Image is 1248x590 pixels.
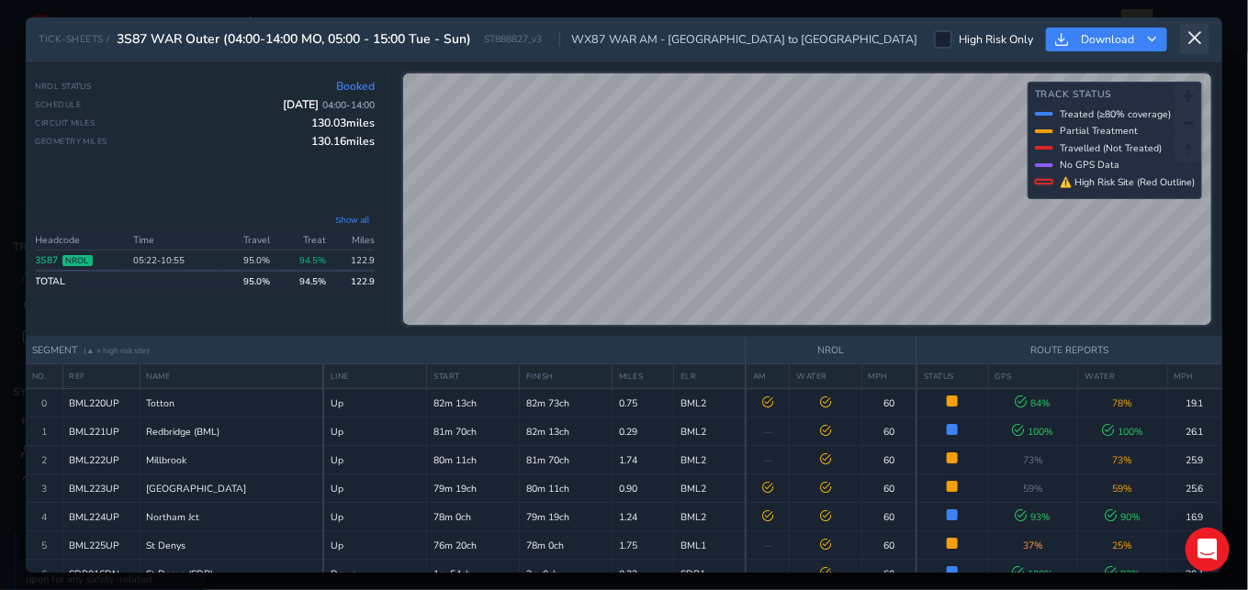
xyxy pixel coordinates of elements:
[275,230,332,250] th: Treat
[916,364,988,389] th: STATUS
[520,417,613,446] td: 82m 13ch
[1167,417,1221,446] td: 26.1
[861,364,916,389] th: MPH
[1016,510,1051,524] span: 93 %
[427,446,520,474] td: 80m 11ch
[220,271,276,291] td: 95.0 %
[332,271,375,291] td: 122.9
[323,474,427,503] td: Up
[520,389,613,417] td: 82m 73ch
[1113,453,1133,467] span: 73 %
[1113,396,1133,410] span: 78 %
[763,425,773,439] span: —
[1016,396,1051,410] span: 84 %
[916,337,1221,364] th: ROUTE REPORTS
[323,364,427,389] th: LINE
[520,503,613,531] td: 79m 19ch
[1023,482,1043,495] span: 59 %
[1167,474,1221,503] td: 25.6
[330,213,375,227] button: Show all
[323,389,427,417] td: Up
[332,230,375,250] th: Miles
[673,364,746,389] th: ELR
[147,482,247,495] span: [GEOGRAPHIC_DATA]
[1060,124,1138,138] span: Partial Treatment
[403,73,1213,327] canvas: Map
[861,417,916,446] td: 60
[1023,453,1043,467] span: 73 %
[427,474,520,503] td: 79m 19ch
[427,389,520,417] td: 82m 13ch
[1113,482,1133,495] span: 59 %
[322,98,375,112] span: 04:00 - 14:00
[323,503,427,531] td: Up
[612,417,673,446] td: 0.29
[673,417,746,446] td: BML2
[1167,446,1221,474] td: 25.9
[612,364,673,389] th: MILES
[275,271,332,291] td: 94.5 %
[746,337,916,364] th: NROL
[427,503,520,531] td: 78m 0ch
[612,474,673,503] td: 0.90
[323,417,427,446] td: Up
[520,446,613,474] td: 81m 70ch
[673,474,746,503] td: BML2
[520,364,613,389] th: FINISH
[1105,510,1141,524] span: 90 %
[275,250,332,272] td: 94.5%
[790,364,861,389] th: WATER
[520,474,613,503] td: 80m 11ch
[673,446,746,474] td: BML2
[1167,389,1221,417] td: 19.1
[746,364,790,389] th: AM
[673,503,746,531] td: BML2
[1060,175,1195,189] span: ⚠ High Risk Site (Red Outline)
[1102,425,1143,439] span: 100 %
[220,230,276,250] th: Travel
[861,474,916,503] td: 60
[673,389,746,417] td: BML2
[861,446,916,474] td: 60
[612,503,673,531] td: 1.24
[140,364,323,389] th: NAME
[1167,503,1221,531] td: 16.9
[311,134,375,149] span: 130.16 miles
[427,417,520,446] td: 81m 70ch
[861,389,916,417] td: 60
[220,250,276,272] td: 95.0 %
[763,453,773,467] span: —
[861,503,916,531] td: 60
[26,337,746,364] th: SEGMENT
[612,446,673,474] td: 1.74
[1060,158,1119,172] span: No GPS Data
[1167,364,1221,389] th: MPH
[311,116,375,130] span: 130.03 miles
[283,97,375,112] span: [DATE]
[1078,364,1168,389] th: WATER
[323,446,427,474] td: Up
[1013,425,1054,439] span: 100 %
[1186,528,1230,572] div: Open Intercom Messenger
[612,389,673,417] td: 0.75
[427,364,520,389] th: START
[1060,107,1171,121] span: Treated (≥80% coverage)
[332,250,375,272] td: 122.9
[988,364,1078,389] th: GPS
[1060,141,1162,155] span: Travelled (Not Treated)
